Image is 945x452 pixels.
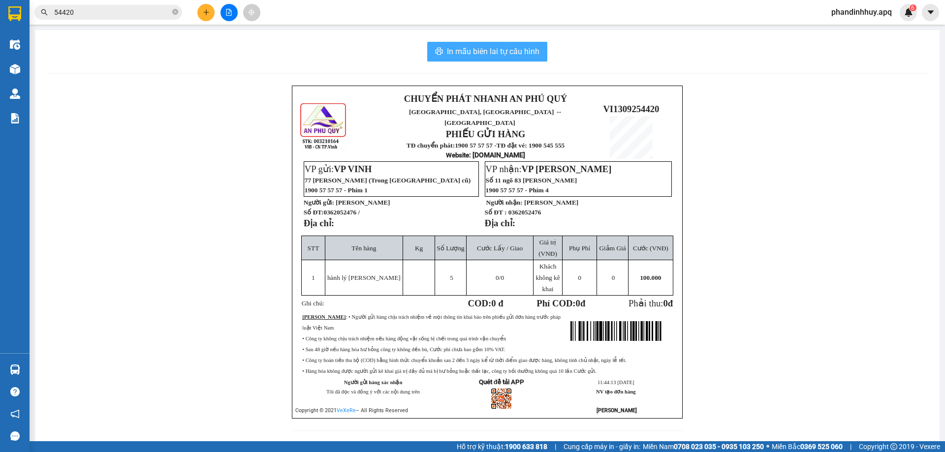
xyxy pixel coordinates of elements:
[10,39,20,50] img: warehouse-icon
[334,164,372,174] span: VP VINH
[305,164,372,174] span: VP gửi:
[496,274,504,281] span: /0
[485,218,515,228] strong: Địa chỉ:
[10,364,20,375] img: warehouse-icon
[172,9,178,15] span: close-circle
[486,164,612,174] span: VP nhận:
[535,263,560,293] span: Khách không kê khai
[351,244,376,252] span: Tên hàng
[486,177,577,184] span: Số 11 ngõ 83 [PERSON_NAME]
[564,441,640,452] span: Cung cấp máy in - giấy in:
[508,209,541,216] span: 0362052476
[10,431,20,441] span: message
[427,42,547,61] button: printerIn mẫu biên lai tự cấu hình
[10,113,20,123] img: solution-icon
[446,151,469,159] span: Website
[477,244,523,252] span: Cước Lấy / Giao
[524,199,578,206] span: [PERSON_NAME]
[668,298,673,308] span: đ
[538,239,557,257] span: Giá trị (VNĐ)
[295,407,408,414] span: Copyright © 2021 – All Rights Reserved
[248,9,255,16] span: aim
[598,380,634,385] span: 11:44:13 [DATE]
[304,218,334,228] strong: Địa chỉ:
[404,93,567,104] strong: CHUYỂN PHÁT NHANH AN PHÚ QUÝ
[10,89,20,99] img: warehouse-icon
[225,9,232,16] span: file-add
[326,389,420,394] span: Tôi đã đọc và đồng ý với các nội dung trên
[663,298,667,308] span: 0
[576,298,580,308] span: 0
[926,8,935,17] span: caret-down
[890,443,897,450] span: copyright
[323,209,360,216] span: 0362052476 /
[437,244,465,252] span: Số Lượng
[555,441,556,452] span: |
[486,199,523,206] strong: Người nhận:
[603,104,659,114] span: VI1309254420
[447,45,539,58] span: In mẫu biên lai tự cấu hình
[302,358,626,363] span: • Công ty hoàn tiền thu hộ (COD) bằng hình thức chuyển khoản sau 2 đến 3 ngày kể từ thời điểm gia...
[304,209,360,216] strong: Số ĐT:
[597,407,637,414] strong: [PERSON_NAME]
[312,274,315,281] span: 1
[766,445,769,449] span: ⚪️
[10,64,20,74] img: warehouse-icon
[41,9,48,16] span: search
[327,274,401,281] span: hành lý [PERSON_NAME]
[450,274,453,281] span: 5
[302,336,506,341] span: • Công ty không chịu trách nhiệm nếu hàng động vật sống bị chết trong quá trình vận chuyển
[172,8,178,17] span: close-circle
[308,244,319,252] span: STT
[220,4,238,21] button: file-add
[54,7,170,18] input: Tìm tên, số ĐT hoặc mã đơn
[197,4,215,21] button: plus
[409,108,562,126] span: [GEOGRAPHIC_DATA], [GEOGRAPHIC_DATA] ↔ [GEOGRAPHIC_DATA]
[486,186,549,194] span: 1900 57 57 57 - Phím 4
[305,186,368,194] span: 1900 57 57 57 - Phím 1
[643,441,764,452] span: Miền Nam
[203,9,210,16] span: plus
[302,347,505,352] span: • Sau 48 giờ nếu hàng hóa hư hỏng công ty không đền bù, Cước phí chưa bao gồm 10% VAT.
[629,298,673,308] span: Phải thu:
[522,164,612,174] span: VP [PERSON_NAME]
[302,368,597,374] span: • Hàng hóa không được người gửi kê khai giá trị đầy đủ mà bị hư hỏng hoặc thất lạc, công ty bồi t...
[337,407,356,414] a: VeXeRe
[569,244,590,252] span: Phụ Phí
[305,177,471,184] span: 77 [PERSON_NAME] (Trong [GEOGRAPHIC_DATA] cũ)
[243,4,260,21] button: aim
[800,443,843,451] strong: 0369 525 060
[407,142,455,149] strong: TĐ chuyển phát:
[304,199,334,206] strong: Người gửi:
[505,443,547,451] strong: 1900 633 818
[344,380,403,385] strong: Người gửi hàng xác nhận
[302,314,346,320] strong: [PERSON_NAME]
[10,409,20,419] span: notification
[446,151,525,159] strong: : [DOMAIN_NAME]
[302,314,561,331] span: : • Người gửi hàng chịu trách nhiệm về mọi thông tin khai báo trên phiếu gửi đơn hàng trước pháp ...
[485,209,507,216] strong: Số ĐT :
[633,244,668,252] span: Cước (VNĐ)
[302,300,324,307] span: Ghi chú:
[922,4,939,21] button: caret-down
[457,441,547,452] span: Hỗ trợ kỹ thuật:
[904,8,913,17] img: icon-new-feature
[496,274,499,281] span: 0
[823,6,900,18] span: phandinhhuy.apq
[336,199,390,206] span: [PERSON_NAME]
[640,274,661,281] span: 100.000
[479,378,524,386] strong: Quét để tải APP
[415,244,423,252] span: Kg
[455,142,496,149] strong: 1900 57 57 57 -
[599,244,626,252] span: Giảm Giá
[674,443,764,451] strong: 0708 023 035 - 0935 103 250
[446,129,526,139] strong: PHIẾU GỬI HÀNG
[497,142,565,149] strong: TĐ đặt vé: 1900 545 555
[299,102,348,151] img: logo
[468,298,504,308] strong: COD:
[536,298,585,308] strong: Phí COD: đ
[772,441,843,452] span: Miền Bắc
[435,47,443,57] span: printer
[491,298,503,308] span: 0 đ
[850,441,851,452] span: |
